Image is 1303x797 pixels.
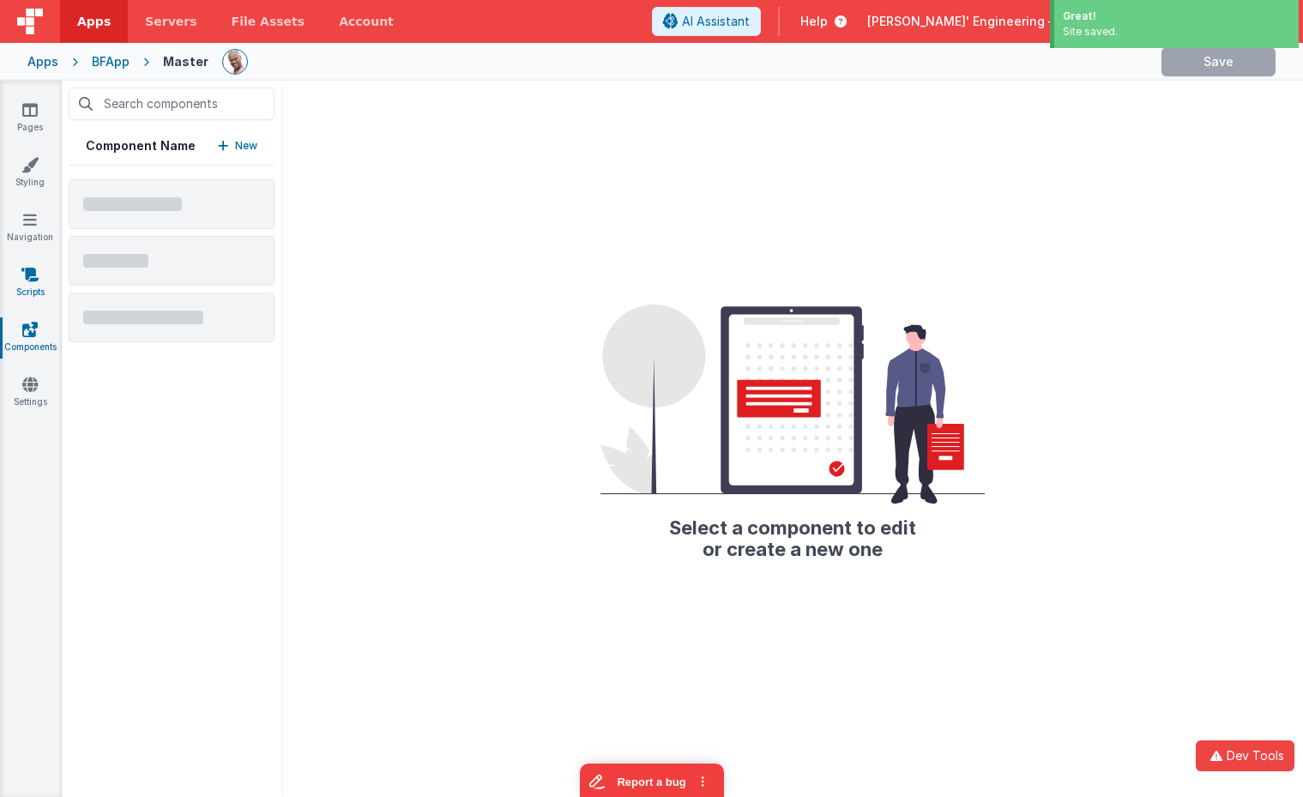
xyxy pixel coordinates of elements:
[27,53,58,70] div: Apps
[235,137,257,154] p: New
[218,137,257,154] button: New
[1063,9,1290,24] div: Great!
[1161,47,1276,76] button: Save
[145,13,196,30] span: Servers
[1063,24,1290,39] div: Site saved.
[682,13,750,30] span: AI Assistant
[77,13,111,30] span: Apps
[867,13,1289,30] button: [PERSON_NAME]' Engineering — [EMAIL_ADDRESS][DOMAIN_NAME]
[1196,740,1294,771] button: Dev Tools
[652,7,761,36] button: AI Assistant
[69,88,274,120] input: Search components
[163,53,208,70] div: Master
[92,53,130,70] div: BFApp
[223,50,247,74] img: 11ac31fe5dc3d0eff3fbbbf7b26fa6e1
[867,13,1060,30] span: [PERSON_NAME]' Engineering —
[600,504,985,559] h2: Select a component to edit or create a new one
[800,13,828,30] span: Help
[232,13,305,30] span: File Assets
[86,137,196,154] h5: Component Name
